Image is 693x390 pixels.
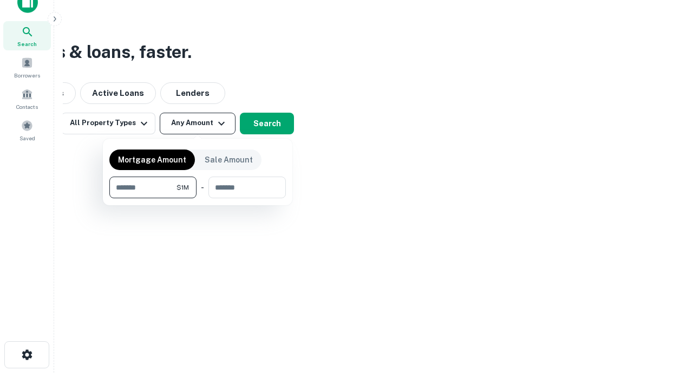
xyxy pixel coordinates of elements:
[201,177,204,198] div: -
[176,183,189,192] span: $1M
[205,154,253,166] p: Sale Amount
[118,154,186,166] p: Mortgage Amount
[639,303,693,355] iframe: Chat Widget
